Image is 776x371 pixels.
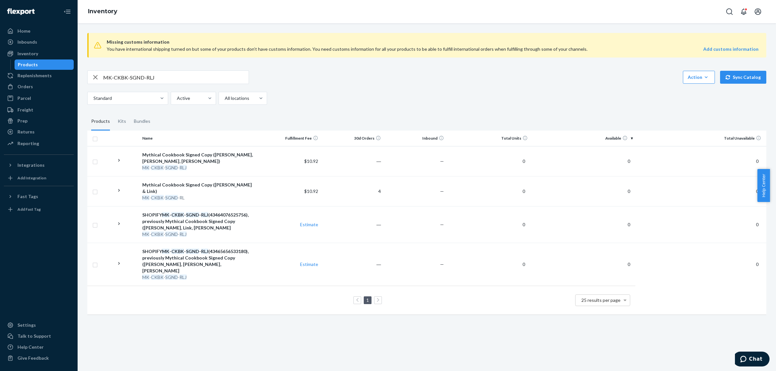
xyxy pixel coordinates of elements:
[757,169,770,202] button: Help Center
[134,112,150,131] div: Bundles
[142,231,255,238] div: - - -
[4,81,74,92] a: Orders
[581,297,620,303] span: 25 results per page
[142,195,255,201] div: - - -RL
[4,320,74,330] a: Settings
[103,71,249,84] input: Search inventory by name or sku
[142,152,255,164] div: Mythical Cookbook Signed Copy ([PERSON_NAME], [PERSON_NAME], [PERSON_NAME])
[753,222,761,227] span: 0
[83,2,123,21] ol: breadcrumbs
[17,50,38,57] div: Inventory
[17,140,39,147] div: Reporting
[17,129,35,135] div: Returns
[61,5,74,18] button: Close Navigation
[440,188,444,194] span: —
[151,165,164,170] em: CKBK
[142,274,149,280] em: MK
[683,71,715,84] button: Action
[201,212,208,217] em: RLJ
[720,71,766,84] button: Sync Catalog
[142,182,255,195] div: Mythical Cookbook Signed Copy ([PERSON_NAME] & Link)
[107,46,628,52] div: You have international shipping turned on but some of your products don’t have customs informatio...
[635,131,766,146] th: Total Unavailable
[165,195,178,200] em: SGND
[176,95,177,101] input: Active
[17,83,33,90] div: Orders
[4,160,74,170] button: Integrations
[735,352,770,368] iframe: To enrich screen reader interactions, please activate Accessibility in Grammarly extension settings
[17,207,41,212] div: Add Fast Tag
[151,231,164,237] em: CKBK
[4,342,74,352] a: Help Center
[304,158,318,164] span: $10.92
[304,188,318,194] span: $10.92
[142,165,149,170] em: MK
[151,195,164,200] em: CKBK
[17,193,38,200] div: Fast Tags
[300,222,318,227] a: Estimate
[88,8,117,15] a: Inventory
[753,158,761,164] span: 0
[165,165,178,170] em: SGND
[91,112,110,131] div: Products
[300,261,318,267] a: Estimate
[625,261,633,267] span: 0
[753,261,761,267] span: 0
[179,274,187,280] em: RLJ
[4,116,74,126] a: Prep
[142,164,255,171] div: - - -
[17,118,27,124] div: Prep
[107,38,759,46] span: Missing customs information
[4,138,74,149] a: Reporting
[520,188,528,194] span: 0
[625,158,633,164] span: 0
[321,206,384,243] td: ―
[4,93,74,103] a: Parcel
[520,261,528,267] span: 0
[4,37,74,47] a: Inbounds
[258,131,321,146] th: Fulfillment Fee
[224,95,225,101] input: All locations
[186,212,199,217] em: SGND
[142,212,255,231] div: SHOPIFY - - - (43464076525756), previously Mythical Cookbook Signed Copy ([PERSON_NAME], Link, [P...
[625,188,633,194] span: 0
[625,222,633,227] span: 0
[321,243,384,286] td: ―
[7,8,35,15] img: Flexport logo
[15,59,74,70] a: Products
[4,70,74,81] a: Replenishments
[179,231,187,237] em: RLJ
[4,127,74,137] a: Returns
[17,28,30,34] div: Home
[179,165,187,170] em: RLJ
[17,355,49,361] div: Give Feedback
[171,249,184,254] em: CKBK
[165,231,178,237] em: SGND
[440,261,444,267] span: —
[142,231,149,237] em: MK
[321,176,384,206] td: 4
[162,212,169,217] em: MK
[140,131,258,146] th: Name
[753,188,761,194] span: 0
[17,39,37,45] div: Inbounds
[4,48,74,59] a: Inventory
[688,74,710,80] div: Action
[440,222,444,227] span: —
[17,72,52,79] div: Replenishments
[165,274,178,280] em: SGND
[17,322,36,328] div: Settings
[142,274,255,281] div: - - -
[4,105,74,115] a: Freight
[723,5,736,18] button: Open Search Box
[321,131,384,146] th: 30d Orders
[440,158,444,164] span: —
[18,61,38,68] div: Products
[4,26,74,36] a: Home
[171,212,184,217] em: CKBK
[17,107,33,113] div: Freight
[383,131,447,146] th: Inbound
